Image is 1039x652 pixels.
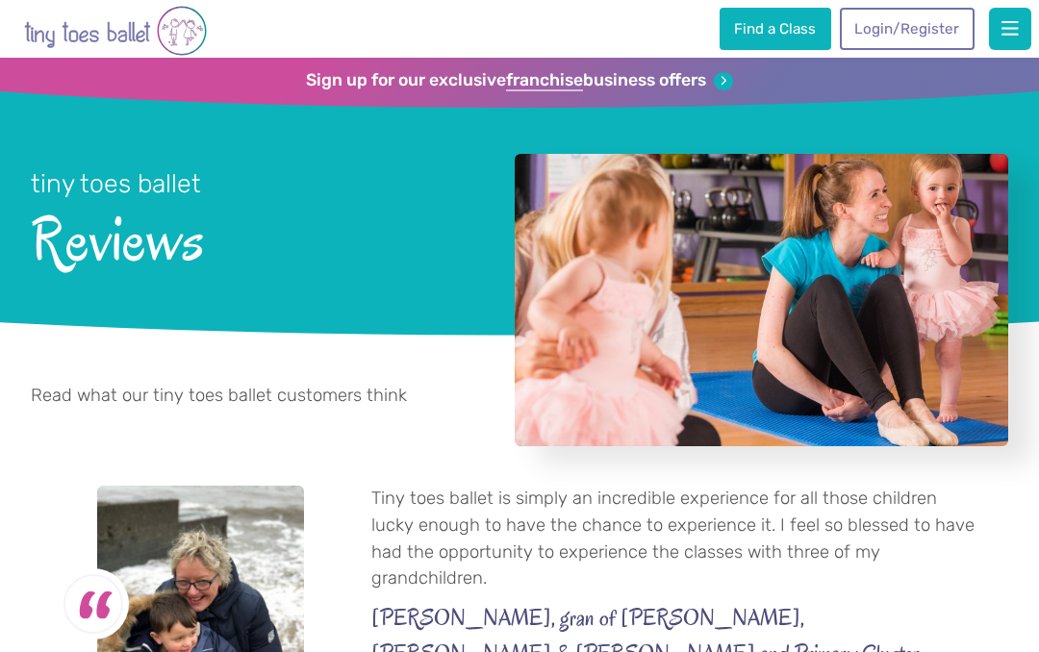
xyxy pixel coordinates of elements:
[720,8,831,50] a: Find a Class
[31,168,201,199] small: tiny toes ballet
[31,383,441,436] p: Read what our tiny toes ballet customers think
[31,201,470,272] span: Reviews
[24,4,207,58] img: tiny toes ballet
[506,70,583,91] strong: franchise
[840,8,975,50] a: Login/Register
[371,486,981,591] p: Tiny toes ballet is simply an incredible experience for all those children lucky enough to have t...
[306,70,732,91] a: Sign up for our exclusivefranchisebusiness offers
